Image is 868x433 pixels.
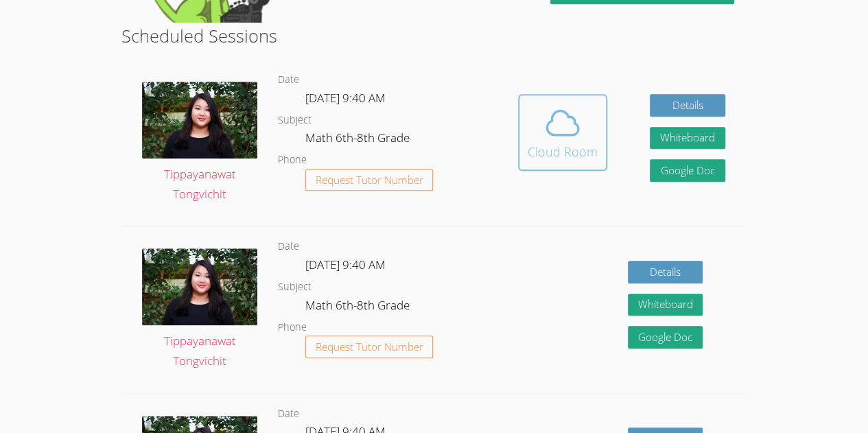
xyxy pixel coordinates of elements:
a: Details [628,261,703,283]
dt: Phone [278,319,307,336]
span: Request Tutor Number [316,342,423,352]
a: Tippayanawat Tongvichit [142,82,257,204]
span: Request Tutor Number [316,175,423,185]
a: Details [650,94,725,117]
button: Request Tutor Number [305,336,434,358]
dt: Subject [278,112,312,129]
img: IMG_0561.jpeg [142,82,257,159]
button: Whiteboard [650,127,725,150]
dt: Subject [278,279,312,296]
a: Tippayanawat Tongvichit [142,248,257,371]
dt: Date [278,406,299,423]
h2: Scheduled Sessions [121,23,747,49]
button: Cloud Room [518,94,607,171]
dd: Math 6th-8th Grade [305,128,412,152]
button: Request Tutor Number [305,169,434,191]
a: Google Doc [650,159,725,182]
span: [DATE] 9:40 AM [305,257,386,272]
dt: Phone [278,152,307,169]
a: Google Doc [628,326,703,349]
dt: Date [278,71,299,89]
dd: Math 6th-8th Grade [305,296,412,319]
img: IMG_0561.jpeg [142,248,257,325]
button: Whiteboard [628,294,703,316]
dt: Date [278,238,299,255]
div: Cloud Room [528,142,598,161]
span: [DATE] 9:40 AM [305,90,386,106]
